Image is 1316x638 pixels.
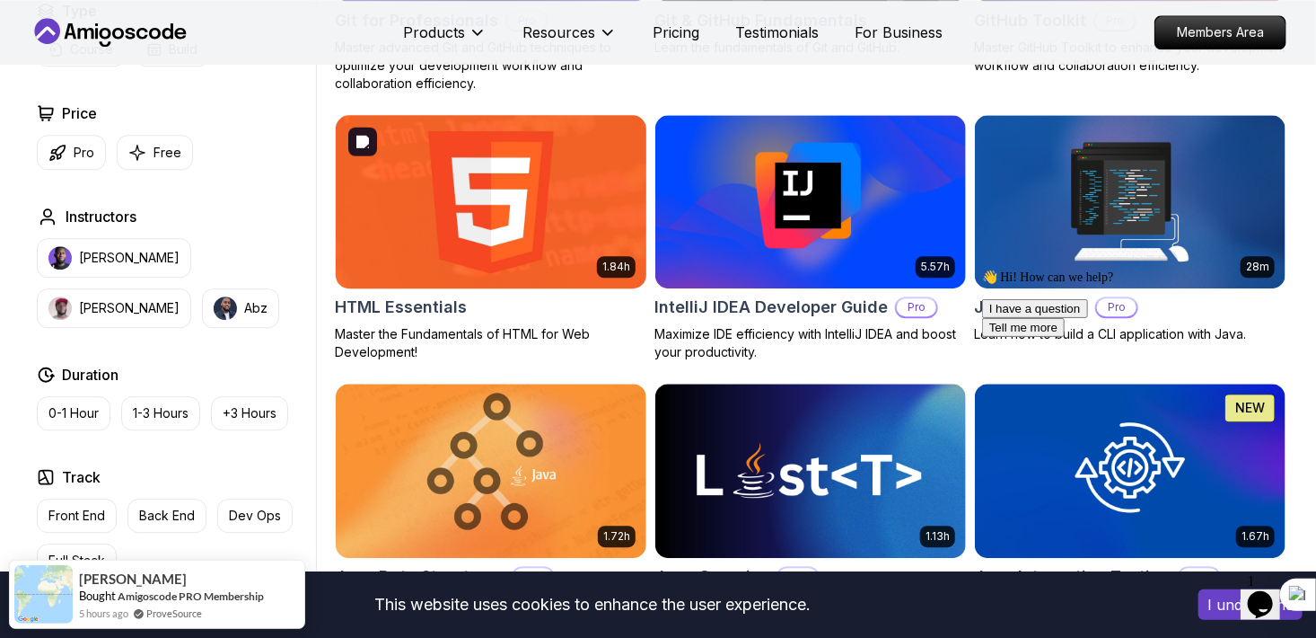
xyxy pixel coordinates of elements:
[48,404,99,422] p: 0-1 Hour
[79,589,116,603] span: Bought
[921,260,950,274] p: 5.57h
[37,135,106,170] button: Pro
[7,56,90,75] button: Tell me more
[223,404,276,422] p: +3 Hours
[127,499,206,533] button: Back End
[522,22,595,43] p: Resources
[14,565,73,624] img: provesource social proof notification image
[37,544,117,578] button: Full Stack
[1198,589,1303,620] button: Accept cookies
[211,396,288,430] button: +3 Hours
[62,466,101,488] h2: Track
[522,22,617,58] button: Resources
[336,384,646,558] img: Java Data Structures card
[79,299,180,317] p: [PERSON_NAME]
[1155,16,1285,49] p: Members Area
[37,396,110,430] button: 0-1 Hour
[403,22,487,58] button: Products
[335,295,467,320] h2: HTML Essentials
[1241,566,1298,620] iframe: chat widget
[335,564,504,589] h2: Java Data Structures
[403,22,465,43] p: Products
[37,499,117,533] button: Front End
[855,22,943,43] a: For Business
[62,102,97,124] h2: Price
[7,7,330,75] div: 👋 Hi! How can we help?I have a questionTell me more
[897,298,936,316] p: Pro
[133,404,189,422] p: 1-3 Hours
[1246,260,1269,274] p: 28m
[48,552,105,570] p: Full Stack
[655,384,966,558] img: Java Generics card
[48,507,105,525] p: Front End
[974,114,1286,344] a: Java CLI Build card28mJava CLI BuildProLearn how to build a CLI application with Java.
[975,262,1298,557] iframe: chat widget
[66,206,136,227] h2: Instructors
[229,507,281,525] p: Dev Ops
[217,499,293,533] button: Dev Ops
[335,114,647,362] a: HTML Essentials card1.84hHTML EssentialsMaster the Fundamentals of HTML for Web Development!
[778,568,818,586] p: Pro
[79,606,128,621] span: 5 hours ago
[154,144,181,162] p: Free
[117,135,193,170] button: Free
[654,564,769,589] h2: Java Generics
[74,144,94,162] p: Pro
[214,297,237,320] img: instructor img
[7,8,138,22] span: 👋 Hi! How can we help?
[653,22,699,43] a: Pricing
[926,529,950,544] p: 1.13h
[79,572,187,587] span: [PERSON_NAME]
[139,507,195,525] p: Back End
[975,115,1285,289] img: Java CLI Build card
[7,37,113,56] button: I have a question
[202,288,279,328] button: instructor imgAbz
[974,295,1088,320] h2: Java CLI Build
[735,22,819,43] a: Testimonials
[335,39,647,93] p: Master advanced Git and GitHub techniques to optimize your development workflow and collaboration...
[654,114,967,362] a: IntelliJ IDEA Developer Guide card5.57hIntelliJ IDEA Developer GuideProMaximize IDE efficiency wi...
[37,288,191,328] button: instructor img[PERSON_NAME]
[602,260,630,274] p: 1.84h
[974,325,1286,343] p: Learn how to build a CLI application with Java.
[48,297,72,320] img: instructor img
[48,246,72,270] img: instructor img
[335,383,647,631] a: Java Data Structures card1.72hJava Data StructuresProLearn data structures in [GEOGRAPHIC_DATA] t...
[654,295,888,320] h2: IntelliJ IDEA Developer Guide
[328,111,654,293] img: HTML Essentials card
[244,299,268,317] p: Abz
[146,606,202,621] a: ProveSource
[335,325,647,361] p: Master the Fundamentals of HTML for Web Development!
[974,564,1171,589] h2: Java Integration Testing
[654,325,967,361] p: Maximize IDE efficiency with IntelliJ IDEA and boost your productivity.
[62,364,118,385] h2: Duration
[1180,568,1219,586] p: Pro
[13,585,1171,625] div: This website uses cookies to enhance the user experience.
[654,383,967,631] a: Java Generics card1.13hJava GenericsProLearn to write robust, type-safe code and algorithms using...
[118,589,264,603] a: Amigoscode PRO Membership
[655,115,966,289] img: IntelliJ IDEA Developer Guide card
[603,529,630,544] p: 1.72h
[79,249,180,267] p: [PERSON_NAME]
[121,396,200,430] button: 1-3 Hours
[513,568,553,586] p: Pro
[1154,15,1286,49] a: Members Area
[37,238,191,278] button: instructor img[PERSON_NAME]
